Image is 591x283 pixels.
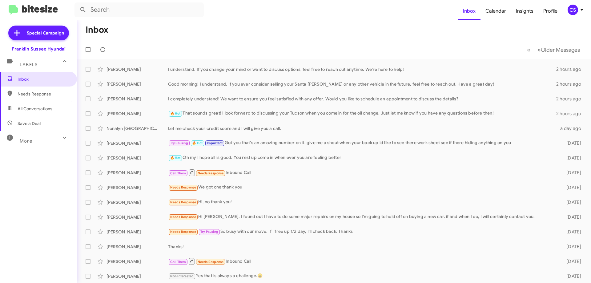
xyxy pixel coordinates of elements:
[170,200,196,204] span: Needs Response
[534,43,584,56] button: Next
[527,46,530,54] span: «
[107,96,168,102] div: [PERSON_NAME]
[557,244,586,250] div: [DATE]
[557,199,586,205] div: [DATE]
[168,257,557,265] div: Inbound Call
[557,258,586,265] div: [DATE]
[168,273,557,280] div: Yes that is always a challenge.😀
[538,2,562,20] a: Profile
[168,199,557,206] div: Hi, no thank you!
[200,230,218,234] span: Try Pausing
[170,111,181,115] span: 🔥 Hot
[170,141,188,145] span: Try Pausing
[170,171,186,175] span: Call Them
[511,2,538,20] a: Insights
[12,46,66,52] div: Franklin Sussex Hyundai
[557,184,586,191] div: [DATE]
[458,2,480,20] a: Inbox
[107,125,168,131] div: Nonalyn [GEOGRAPHIC_DATA]
[168,139,557,147] div: Got you that's an amazing number on it. give me a shout when your back up id like to see there wo...
[541,46,580,53] span: Older Messages
[170,230,196,234] span: Needs Response
[107,140,168,146] div: [PERSON_NAME]
[198,171,224,175] span: Needs Response
[170,260,186,264] span: Call Them
[170,215,196,219] span: Needs Response
[198,260,224,264] span: Needs Response
[107,184,168,191] div: [PERSON_NAME]
[107,170,168,176] div: [PERSON_NAME]
[168,244,557,250] div: Thanks!
[107,244,168,250] div: [PERSON_NAME]
[107,111,168,117] div: [PERSON_NAME]
[168,96,556,102] div: I completely understand! We want to ensure you feel satisfied with any offer. Would you like to s...
[8,26,69,40] a: Special Campaign
[20,138,32,144] span: More
[557,214,586,220] div: [DATE]
[170,156,181,160] span: 🔥 Hot
[568,5,578,15] div: CS
[86,25,108,35] h1: Inbox
[557,125,586,131] div: a day ago
[107,229,168,235] div: [PERSON_NAME]
[107,66,168,72] div: [PERSON_NAME]
[170,274,194,278] span: Not-Interested
[523,43,534,56] button: Previous
[168,154,557,161] div: Oh my I hope all is good. You rest up come in when ever you are feeling better
[18,120,41,127] span: Save a Deal
[557,229,586,235] div: [DATE]
[18,91,70,97] span: Needs Response
[168,169,557,176] div: Inbound Call
[524,43,584,56] nav: Page navigation example
[557,170,586,176] div: [DATE]
[556,96,586,102] div: 2 hours ago
[168,125,557,131] div: Let me check your credit score and I will give you a call.
[556,111,586,117] div: 2 hours ago
[18,76,70,82] span: Inbox
[556,81,586,87] div: 2 hours ago
[557,273,586,279] div: [DATE]
[27,30,64,36] span: Special Campaign
[20,62,38,67] span: Labels
[107,155,168,161] div: [PERSON_NAME]
[557,140,586,146] div: [DATE]
[107,199,168,205] div: [PERSON_NAME]
[107,273,168,279] div: [PERSON_NAME]
[107,214,168,220] div: [PERSON_NAME]
[170,185,196,189] span: Needs Response
[168,228,557,235] div: So busy with our move. If I free up 1/2 day, I'll check back. Thanks
[168,184,557,191] div: We got one thank you
[207,141,223,145] span: Important
[537,46,541,54] span: »
[168,81,556,87] div: Good morning! I understand. If you ever consider selling your Santa [PERSON_NAME] or any other ve...
[168,213,557,220] div: Hi [PERSON_NAME]. I found out I have to do some major repairs on my house so I'm going to hold of...
[556,66,586,72] div: 2 hours ago
[74,2,204,17] input: Search
[562,5,584,15] button: CS
[557,155,586,161] div: [DATE]
[480,2,511,20] a: Calendar
[107,258,168,265] div: [PERSON_NAME]
[168,110,556,117] div: That sounds great! I look forward to discussing your Tucson when you come in for the oil change. ...
[168,66,556,72] div: I understand. If you change your mind or want to discuss options, feel free to reach out anytime....
[192,141,203,145] span: 🔥 Hot
[18,106,52,112] span: All Conversations
[107,81,168,87] div: [PERSON_NAME]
